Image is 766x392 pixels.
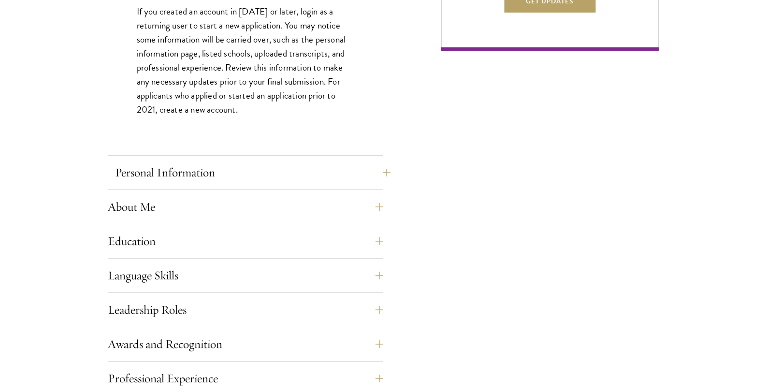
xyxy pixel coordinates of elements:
[108,264,383,287] button: Language Skills
[108,230,383,253] button: Education
[108,333,383,356] button: Awards and Recognition
[108,367,383,390] button: Professional Experience
[108,195,383,218] button: About Me
[108,298,383,321] button: Leadership Roles
[137,4,354,117] p: If you created an account in [DATE] or later, login as a returning user to start a new applicatio...
[115,161,390,184] button: Personal Information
